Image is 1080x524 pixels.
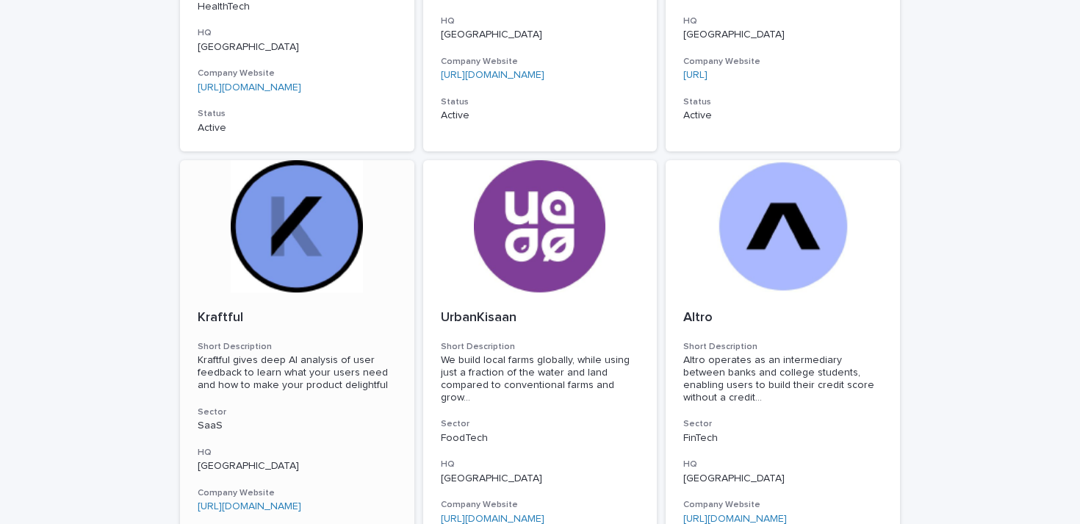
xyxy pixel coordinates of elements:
h3: Status [441,96,640,108]
h3: Short Description [441,341,640,353]
span: We build local farms globally, while using just a fraction of the water and land compared to conv... [441,354,640,403]
h3: Company Website [198,68,397,79]
p: [GEOGRAPHIC_DATA] [198,460,397,473]
h3: Short Description [198,341,397,353]
h3: Company Website [198,487,397,499]
p: UrbanKisaan [441,310,640,326]
h3: HQ [198,447,397,459]
h3: Company Website [441,56,640,68]
p: Altro [683,310,882,326]
p: Active [683,110,882,122]
p: [GEOGRAPHIC_DATA] [683,473,882,485]
span: Altro operates as an intermediary between banks and college students, enabling users to build the... [683,354,882,403]
p: Active [198,122,397,134]
h3: Sector [198,406,397,418]
h3: HQ [683,459,882,470]
h3: HQ [441,15,640,27]
h3: HQ [683,15,882,27]
p: Kraftful [198,310,397,326]
h3: Company Website [441,499,640,511]
p: FinTech [683,432,882,445]
h3: HQ [198,27,397,39]
p: HealthTech [198,1,397,13]
h3: Status [198,108,397,120]
a: [URL][DOMAIN_NAME] [198,82,301,93]
h3: Sector [683,418,882,430]
span: Kraftful gives deep AI analysis of user feedback to learn what your users need and how to make yo... [198,355,391,390]
p: FoodTech [441,432,640,445]
h3: HQ [441,459,640,470]
h3: Company Website [683,56,882,68]
p: [GEOGRAPHIC_DATA] [198,41,397,54]
h3: Short Description [683,341,882,353]
p: SaaS [198,420,397,432]
p: [GEOGRAPHIC_DATA] [441,473,640,485]
p: [GEOGRAPHIC_DATA] [683,29,882,41]
a: [URL][DOMAIN_NAME] [198,501,301,512]
h3: Company Website [683,499,882,511]
p: Active [441,110,640,122]
a: [URL][DOMAIN_NAME] [683,514,787,524]
a: [URL][DOMAIN_NAME] [441,514,544,524]
h3: Status [683,96,882,108]
p: [GEOGRAPHIC_DATA] [441,29,640,41]
a: [URL] [683,70,708,80]
h3: Sector [441,418,640,430]
a: [URL][DOMAIN_NAME] [441,70,544,80]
